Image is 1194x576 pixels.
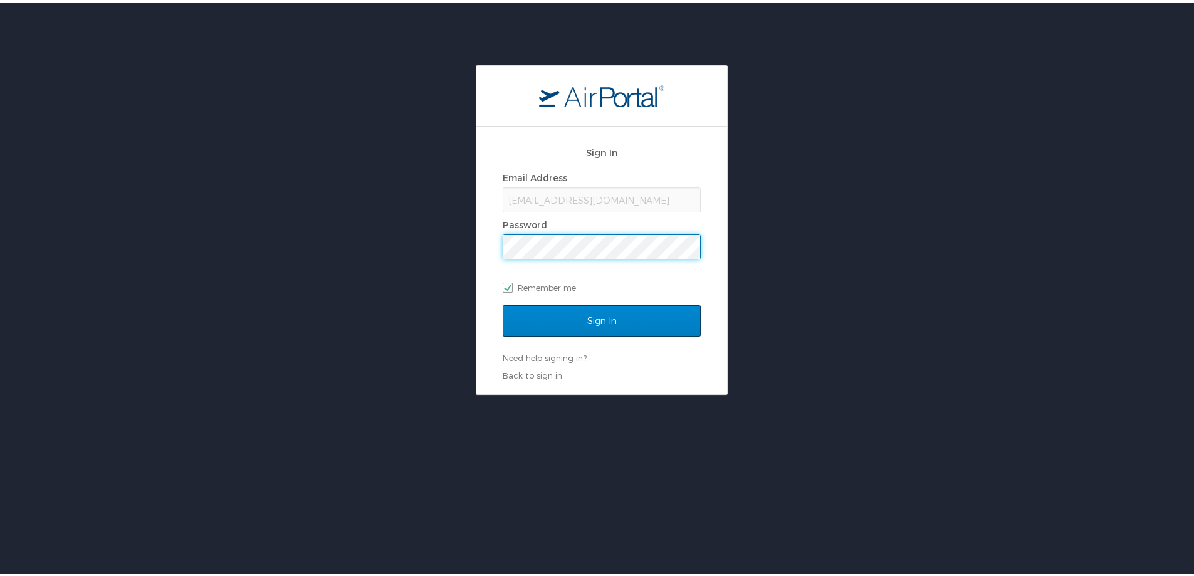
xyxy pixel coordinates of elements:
label: Password [503,217,547,228]
label: Remember me [503,276,701,295]
input: Sign In [503,303,701,334]
h2: Sign In [503,143,701,157]
img: logo [539,82,664,105]
a: Back to sign in [503,368,562,378]
a: Need help signing in? [503,350,587,360]
label: Email Address [503,170,567,181]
